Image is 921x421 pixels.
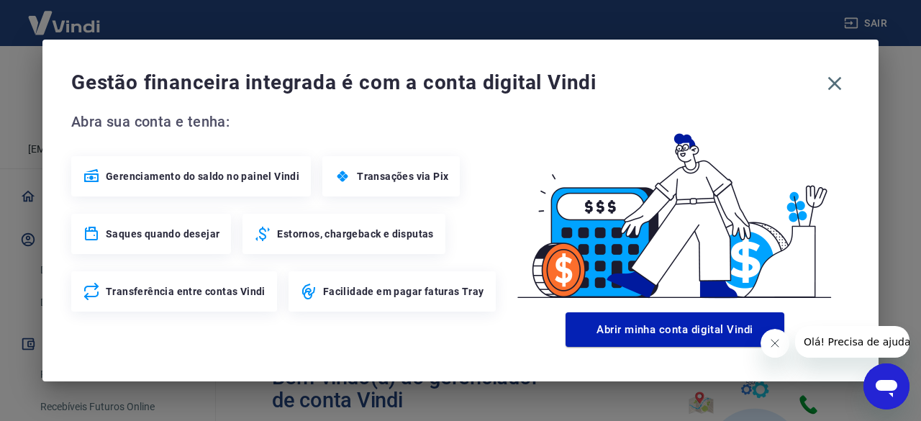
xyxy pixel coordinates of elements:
[277,227,433,241] span: Estornos, chargeback e disputas
[71,110,500,133] span: Abra sua conta e tenha:
[795,326,909,358] iframe: Mensagem da empresa
[500,110,850,307] img: Good Billing
[761,329,789,358] iframe: Fechar mensagem
[106,284,266,299] span: Transferência entre contas Vindi
[106,169,299,184] span: Gerenciamento do saldo no painel Vindi
[863,363,909,409] iframe: Botão para abrir a janela de mensagens
[71,68,820,97] span: Gestão financeira integrada é com a conta digital Vindi
[566,312,784,347] button: Abrir minha conta digital Vindi
[106,227,219,241] span: Saques quando desejar
[9,10,121,22] span: Olá! Precisa de ajuda?
[357,169,448,184] span: Transações via Pix
[323,284,484,299] span: Facilidade em pagar faturas Tray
